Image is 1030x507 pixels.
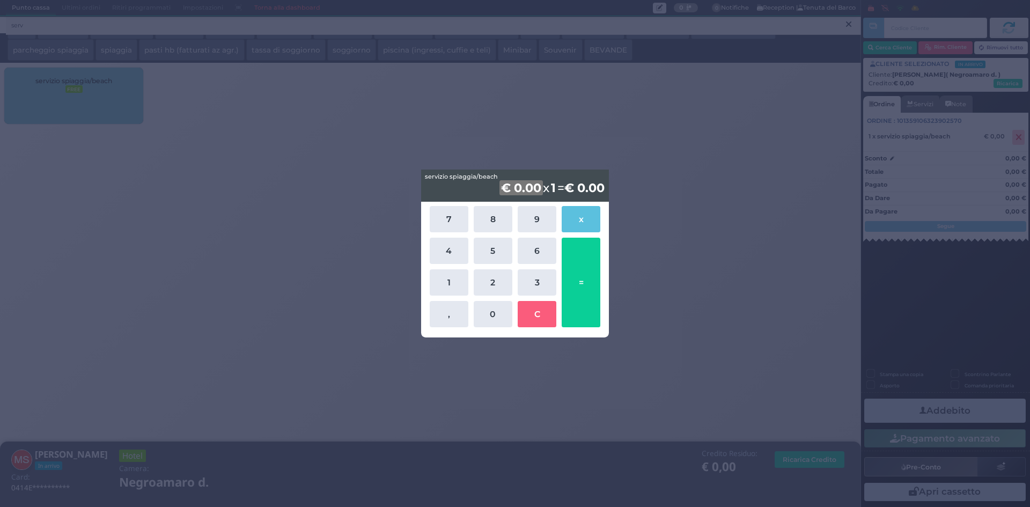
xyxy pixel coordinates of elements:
[430,238,468,264] button: 4
[518,301,556,327] button: C
[562,238,600,327] button: =
[430,301,468,327] button: ,
[430,269,468,296] button: 1
[474,301,512,327] button: 0
[564,180,605,195] b: € 0.00
[474,206,512,232] button: 8
[518,238,556,264] button: 6
[549,180,557,195] b: 1
[518,269,556,296] button: 3
[499,180,543,195] b: € 0.00
[421,170,609,202] div: x =
[474,269,512,296] button: 2
[518,206,556,232] button: 9
[430,206,468,232] button: 7
[474,238,512,264] button: 5
[425,172,498,181] span: servizio spiaggia/beach
[562,206,600,232] button: x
